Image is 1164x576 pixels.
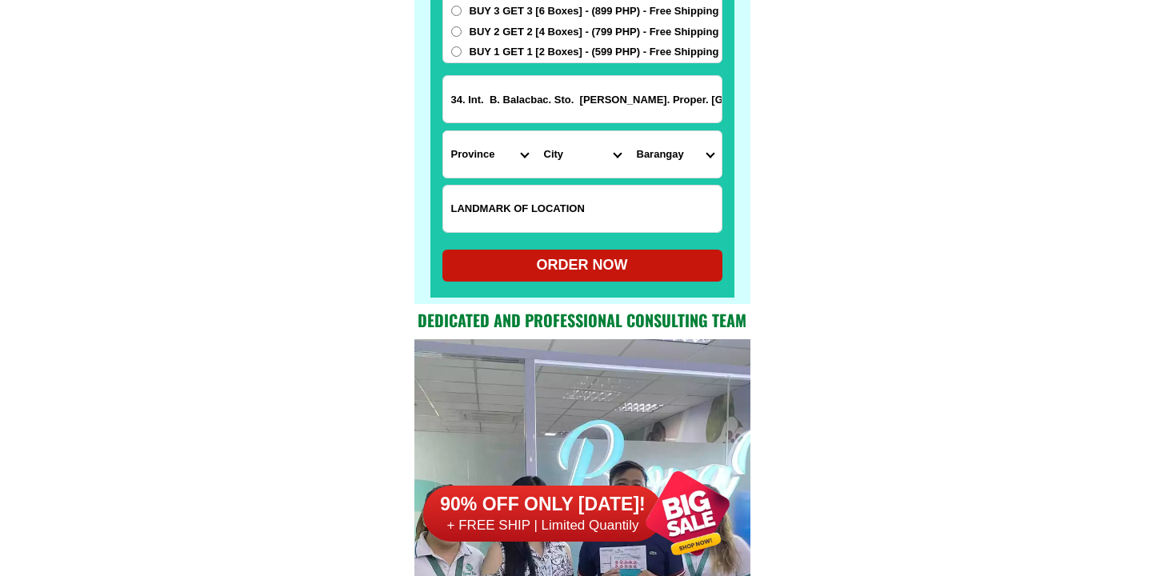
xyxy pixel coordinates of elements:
[470,3,719,19] span: BUY 3 GET 3 [6 Boxes] - (899 PHP) - Free Shipping
[423,517,663,534] h6: + FREE SHIP | Limited Quantily
[443,186,722,232] input: Input LANDMARKOFLOCATION
[423,493,663,517] h6: 90% OFF ONLY [DATE]!
[451,6,462,16] input: BUY 3 GET 3 [6 Boxes] - (899 PHP) - Free Shipping
[443,76,722,122] input: Input address
[442,254,722,276] div: ORDER NOW
[470,24,719,40] span: BUY 2 GET 2 [4 Boxes] - (799 PHP) - Free Shipping
[451,26,462,37] input: BUY 2 GET 2 [4 Boxes] - (799 PHP) - Free Shipping
[451,46,462,57] input: BUY 1 GET 1 [2 Boxes] - (599 PHP) - Free Shipping
[536,131,629,178] select: Select district
[443,131,536,178] select: Select province
[470,44,719,60] span: BUY 1 GET 1 [2 Boxes] - (599 PHP) - Free Shipping
[629,131,722,178] select: Select commune
[414,308,750,332] h2: Dedicated and professional consulting team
